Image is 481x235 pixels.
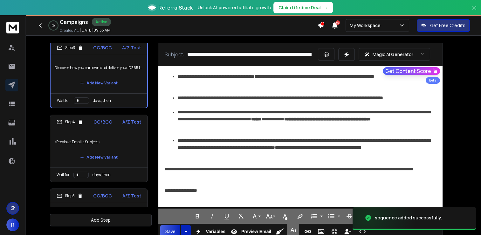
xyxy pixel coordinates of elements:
div: Active [92,18,111,26]
p: Discover how you can own and deliver your D365 transformation with Transform ERP [54,59,143,77]
p: <Previous Email's Subject> [54,207,144,225]
button: Unordered List [336,210,341,223]
p: Unlock AI-powered affiliate growth [198,4,271,11]
button: Font Family [250,210,262,223]
p: [DATE] 09:55 AM [80,28,111,33]
div: Step 4 [57,119,83,125]
div: Beta [426,77,440,84]
button: Add New Variant [75,77,123,89]
p: Wait for [57,172,70,177]
button: Italic (Ctrl+I) [206,210,218,223]
button: Font Size [265,210,277,223]
button: Add New Variant [75,151,123,164]
p: <Previous Email's Subject> [54,133,144,151]
button: R [6,218,19,231]
button: Clear Formatting [235,210,247,223]
li: Step4CC/BCCA/Z Test<Previous Email's Subject>Add New VariantWait fordays, then [50,115,148,182]
p: Get Free Credits [430,22,465,29]
li: Step3CC/BCCA/Z TestDiscover how you can own and deliver your D365 transformation with Transform E... [50,40,148,108]
p: days, then [93,98,111,103]
div: Step 3 [57,45,83,51]
p: 0 % [52,24,55,27]
button: Add Step [50,214,152,226]
div: Step 5 [57,193,83,199]
p: My Workspace [350,22,383,29]
p: A/Z Test [122,119,141,125]
button: Get Content Score [383,67,440,75]
p: CC/BCC [93,119,112,125]
button: Underline (Ctrl+U) [221,210,233,223]
span: Preview Email [240,229,272,234]
button: Close banner [470,4,478,19]
p: Subject: [165,51,185,58]
button: Claim Lifetime Deal→ [273,2,333,13]
span: → [323,4,328,11]
p: CC/BCC [93,45,112,51]
p: A/Z Test [122,193,141,199]
button: Strikethrough (Ctrl+S) [343,210,355,223]
button: Get Free Credits [417,19,470,32]
p: CC/BCC [93,193,112,199]
button: Text Color [279,210,291,223]
span: 50 [335,20,340,25]
button: Magic AI Generator [359,48,430,61]
p: Wait for [57,98,70,103]
h1: Campaigns [60,18,88,26]
p: Magic AI Generator [372,51,413,58]
p: Created At: [60,28,79,33]
div: sequence added successfully. [375,215,442,221]
span: Variables [204,229,227,234]
p: A/Z Test [122,45,141,51]
p: days, then [93,172,111,177]
span: ReferralStack [158,4,193,11]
